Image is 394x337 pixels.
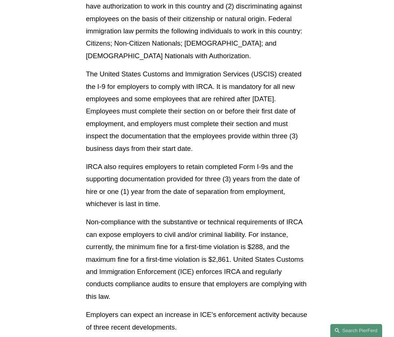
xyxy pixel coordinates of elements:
a: Search this site [330,324,382,337]
p: IRCA also requires employers to retain completed Form I-9s and the supporting documentation provi... [86,161,308,210]
p: Employers can expect an increase in ICE’s enforcement activity because of three recent developments. [86,308,308,333]
p: The United States Customs and Immigration Services (USCIS) created the I-9 for employers to compl... [86,68,308,155]
p: Non-compliance with the substantive or technical requirements of IRCA can expose employers to civ... [86,216,308,303]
